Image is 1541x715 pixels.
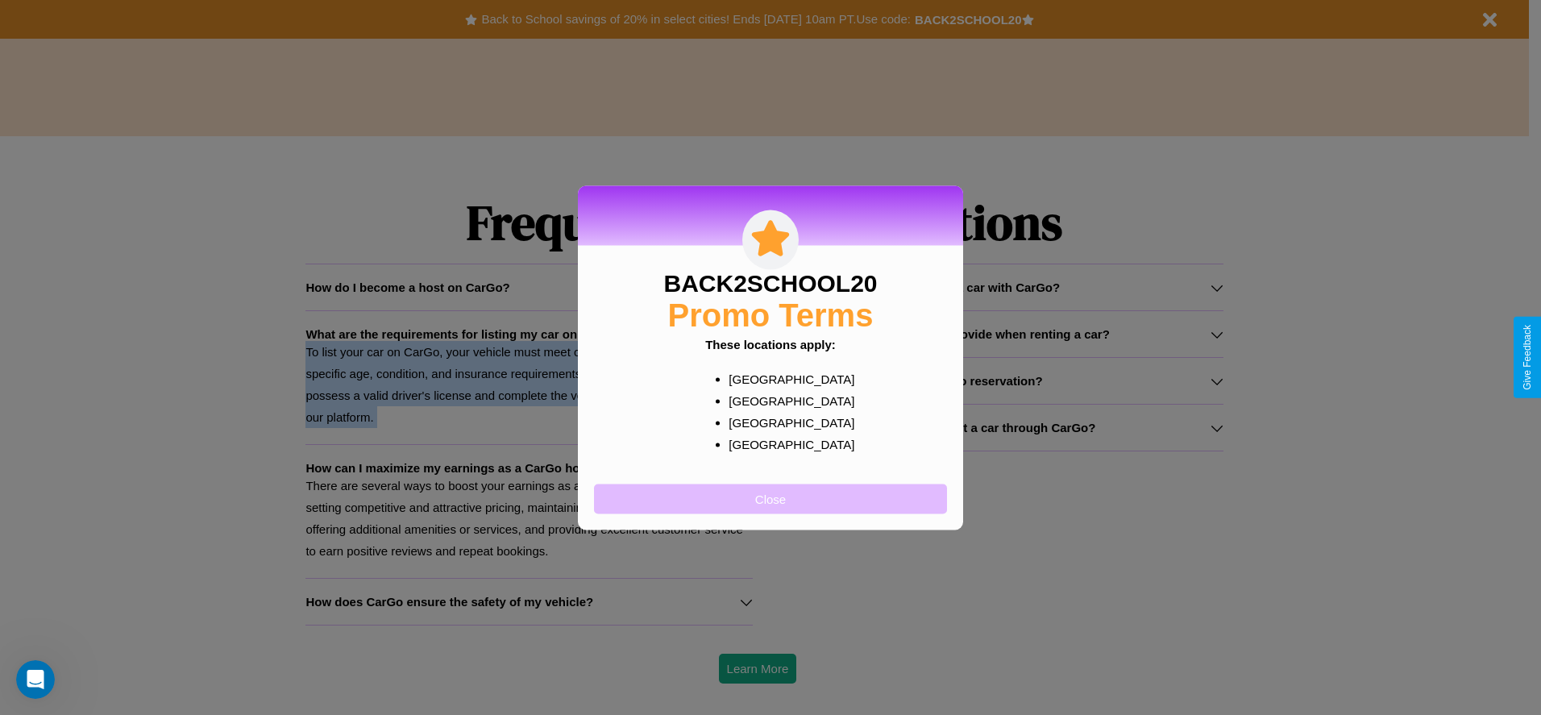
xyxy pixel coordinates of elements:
p: [GEOGRAPHIC_DATA] [729,433,844,455]
p: [GEOGRAPHIC_DATA] [729,411,844,433]
h3: BACK2SCHOOL20 [663,269,877,297]
p: [GEOGRAPHIC_DATA] [729,368,844,389]
h2: Promo Terms [668,297,874,333]
div: Give Feedback [1522,325,1533,390]
button: Close [594,484,947,513]
iframe: Intercom live chat [16,660,55,699]
b: These locations apply: [705,337,836,351]
p: [GEOGRAPHIC_DATA] [729,389,844,411]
